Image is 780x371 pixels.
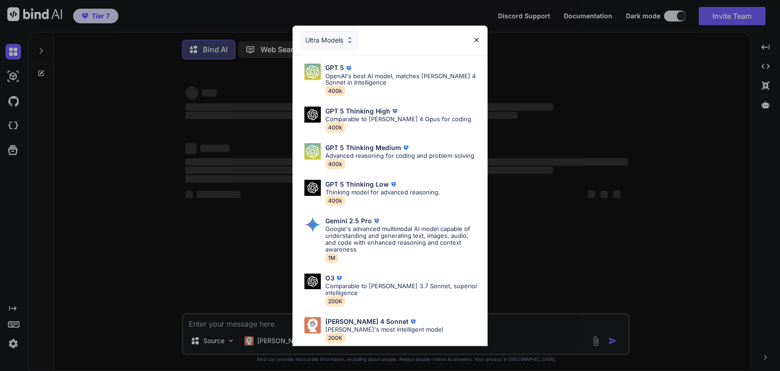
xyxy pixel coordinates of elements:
[325,159,345,169] span: 400k
[325,86,345,96] span: 400k
[325,144,401,151] p: GPT 5 Thinking Medium
[325,217,372,225] p: Gemini 2.5 Pro
[325,181,389,188] p: GPT 5 Thinking Low
[390,107,399,116] img: premium
[304,274,321,290] img: Pick Models
[304,64,321,80] img: Pick Models
[325,195,345,206] span: 400k
[334,274,344,283] img: premium
[325,189,440,196] p: Thinking model for advanced reasoning.
[304,216,321,233] img: Pick Models
[401,143,410,152] img: premium
[325,152,474,159] p: Advanced reasoning for coding and problem solving
[372,216,381,226] img: premium
[325,326,443,333] p: [PERSON_NAME]'s most intelligent model
[325,333,345,343] span: 200K
[325,226,480,253] p: Google's advanced multimodal AI model capable of understanding and generating text, images, audio...
[325,116,471,123] p: Comparable to [PERSON_NAME] 4 Opus for coding
[325,108,390,115] p: GPT 5 Thinking High
[304,107,321,123] img: Pick Models
[304,180,321,196] img: Pick Models
[472,36,480,44] img: close
[325,64,344,71] p: GPT 5
[389,180,398,189] img: premium
[304,143,321,160] img: Pick Models
[325,122,345,133] span: 400k
[325,253,338,263] span: 1M
[325,283,480,296] p: Comparable to [PERSON_NAME] 3.7 Sonnet, superior intelligence
[344,64,353,73] img: premium
[409,317,418,326] img: premium
[346,36,354,44] img: Pick Models
[325,296,345,306] span: 200K
[300,30,359,50] div: Ultra Models
[325,274,334,282] p: O3
[325,318,409,325] p: [PERSON_NAME] 4 Sonnet
[325,73,480,86] p: OpenAI's best AI model, matches [PERSON_NAME] 4 Sonnet in Intelligence
[304,317,321,333] img: Pick Models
